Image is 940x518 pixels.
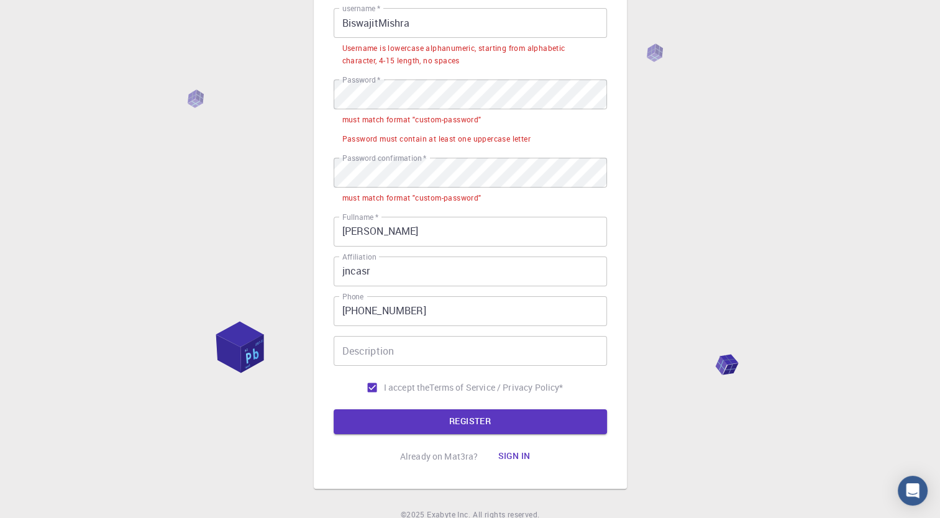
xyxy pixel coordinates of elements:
button: Sign in [488,444,540,469]
div: Username is lowercase alphanumeric, starting from alphabetic character, 4-15 length, no spaces [342,42,598,67]
label: Password confirmation [342,153,426,163]
div: Open Intercom Messenger [898,476,928,506]
p: Terms of Service / Privacy Policy * [429,381,563,394]
button: REGISTER [334,409,607,434]
span: I accept the [384,381,430,394]
div: must match format "custom-password" [342,192,481,204]
label: Fullname [342,212,378,222]
label: Password [342,75,380,85]
label: Phone [342,291,363,302]
div: must match format "custom-password" [342,114,481,126]
a: Terms of Service / Privacy Policy* [429,381,563,394]
label: username [342,3,380,14]
p: Already on Mat3ra? [400,450,478,463]
label: Affiliation [342,252,376,262]
div: Password must contain at least one uppercase letter [342,133,531,145]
